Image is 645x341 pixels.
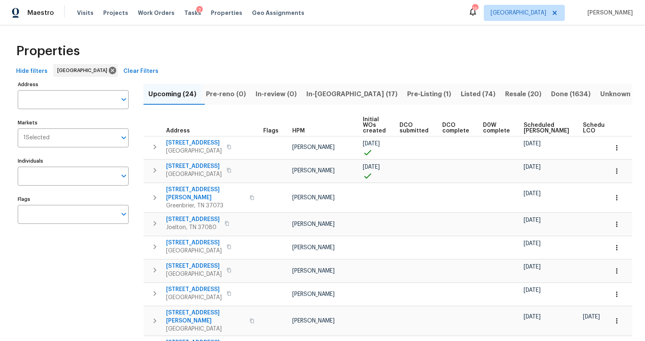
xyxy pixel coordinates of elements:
[211,9,242,17] span: Properties
[118,94,129,105] button: Open
[16,66,48,76] span: Hide filters
[292,291,335,297] span: [PERSON_NAME]
[166,147,222,155] span: [GEOGRAPHIC_DATA]
[166,139,222,147] span: [STREET_ADDRESS]
[505,89,541,100] span: Resale (20)
[166,186,245,202] span: [STREET_ADDRESS][PERSON_NAME]
[292,318,335,324] span: [PERSON_NAME]
[166,128,190,134] span: Address
[399,122,429,134] span: DCO submitted
[363,117,386,134] span: Initial WOs created
[166,325,245,333] span: [GEOGRAPHIC_DATA]
[524,287,541,293] span: [DATE]
[166,247,222,255] span: [GEOGRAPHIC_DATA]
[206,89,246,100] span: Pre-reno (0)
[166,162,222,170] span: [STREET_ADDRESS]
[442,122,469,134] span: DCO complete
[263,128,279,134] span: Flags
[292,245,335,250] span: [PERSON_NAME]
[524,241,541,246] span: [DATE]
[363,164,380,170] span: [DATE]
[491,9,546,17] span: [GEOGRAPHIC_DATA]
[23,134,50,141] span: 1 Selected
[166,309,245,325] span: [STREET_ADDRESS][PERSON_NAME]
[166,223,220,231] span: Joelton, TN 37080
[166,270,222,278] span: [GEOGRAPHIC_DATA]
[483,122,510,134] span: D0W complete
[166,239,222,247] span: [STREET_ADDRESS]
[13,64,51,79] button: Hide filters
[407,89,451,100] span: Pre-Listing (1)
[18,82,129,87] label: Address
[600,89,642,100] span: Unknown (0)
[77,9,94,17] span: Visits
[461,89,495,100] span: Listed (74)
[256,89,297,100] span: In-review (0)
[57,66,110,74] span: [GEOGRAPHIC_DATA]
[363,141,380,147] span: [DATE]
[196,6,203,14] div: 2
[472,5,478,13] div: 16
[306,89,397,100] span: In-[GEOGRAPHIC_DATA] (17)
[118,170,129,182] button: Open
[120,64,162,79] button: Clear Filters
[292,145,335,150] span: [PERSON_NAME]
[18,120,129,125] label: Markets
[584,9,633,17] span: [PERSON_NAME]
[292,268,335,274] span: [PERSON_NAME]
[166,293,222,302] span: [GEOGRAPHIC_DATA]
[524,314,541,320] span: [DATE]
[103,9,128,17] span: Projects
[166,285,222,293] span: [STREET_ADDRESS]
[118,132,129,143] button: Open
[166,170,222,178] span: [GEOGRAPHIC_DATA]
[583,122,614,134] span: Scheduled LCO
[524,191,541,196] span: [DATE]
[583,314,600,320] span: [DATE]
[166,202,245,210] span: Greenbrier, TN 37073
[524,264,541,270] span: [DATE]
[252,9,304,17] span: Geo Assignments
[53,64,118,77] div: [GEOGRAPHIC_DATA]
[18,159,129,163] label: Individuals
[118,209,129,220] button: Open
[18,197,129,202] label: Flags
[138,9,175,17] span: Work Orders
[27,9,54,17] span: Maestro
[292,168,335,174] span: [PERSON_NAME]
[524,122,569,134] span: Scheduled [PERSON_NAME]
[551,89,591,100] span: Done (1634)
[16,47,80,55] span: Properties
[166,262,222,270] span: [STREET_ADDRESS]
[123,66,158,76] span: Clear Filters
[166,215,220,223] span: [STREET_ADDRESS]
[148,89,196,100] span: Upcoming (24)
[524,164,541,170] span: [DATE]
[184,10,201,16] span: Tasks
[292,221,335,227] span: [PERSON_NAME]
[524,217,541,223] span: [DATE]
[524,141,541,147] span: [DATE]
[292,128,305,134] span: HPM
[292,195,335,200] span: [PERSON_NAME]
